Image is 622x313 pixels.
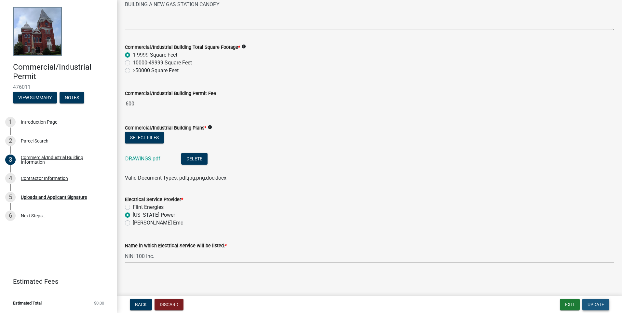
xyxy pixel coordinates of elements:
[13,95,57,101] wm-modal-confirm: Summary
[155,299,183,310] button: Discard
[125,197,183,202] label: Electrical Service Provider
[125,156,160,162] a: DRAWINGS.pdf
[125,91,216,96] label: Commercial/Industrial Building Permit Fee
[133,219,183,227] label: [PERSON_NAME] Emc
[125,126,206,130] label: Commercial/Industrial Building Plans
[5,117,16,127] div: 1
[133,51,177,59] label: 1-9999 Square Feet
[13,7,62,56] img: Talbot County, Georgia
[13,301,42,305] span: Estimated Total
[5,155,16,165] div: 3
[60,92,84,103] button: Notes
[133,67,179,75] label: >50000 Square Feet
[181,156,208,162] wm-modal-confirm: Delete Document
[13,92,57,103] button: View Summary
[94,301,104,305] span: $0.00
[5,173,16,184] div: 4
[60,95,84,101] wm-modal-confirm: Notes
[125,244,227,248] label: Name in which Electrical Service will be listed:
[125,132,164,143] button: Select files
[181,153,208,165] button: Delete
[21,139,48,143] div: Parcel Search
[125,45,240,50] label: Commercial/Industrial Building Total Square Footage
[135,302,147,307] span: Back
[21,195,87,199] div: Uploads and Applicant Signature
[13,62,112,81] h4: Commercial/Industrial Permit
[588,302,604,307] span: Update
[125,175,226,181] span: Valid Document Types: pdf,jpg,png,doc,docx
[5,211,16,221] div: 6
[133,203,164,211] label: Flint Energies
[133,211,175,219] label: [US_STATE] Power
[208,125,212,129] i: info
[21,155,107,164] div: Commercial/Industrial Building Information
[5,275,107,288] a: Estimated Fees
[560,299,580,310] button: Exit
[13,84,104,90] span: 476011
[21,120,57,124] div: Introduction Page
[21,176,68,181] div: Contractor Information
[582,299,609,310] button: Update
[5,192,16,202] div: 5
[130,299,152,310] button: Back
[5,136,16,146] div: 2
[241,44,246,49] i: info
[133,59,192,67] label: 10000-49999 Square Feet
